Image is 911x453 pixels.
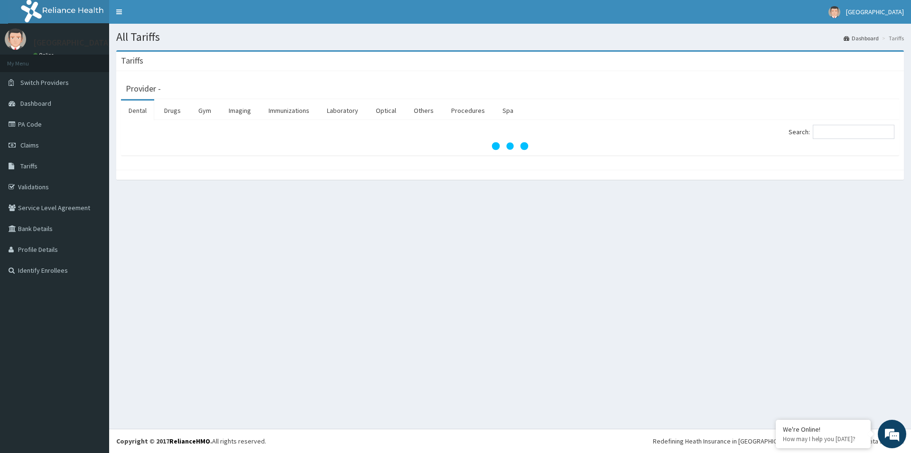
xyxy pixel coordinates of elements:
[406,101,441,120] a: Others
[844,34,879,42] a: Dashboard
[783,435,864,443] p: How may I help you today?
[33,38,112,47] p: [GEOGRAPHIC_DATA]
[828,6,840,18] img: User Image
[121,56,143,65] h3: Tariffs
[368,101,404,120] a: Optical
[116,31,904,43] h1: All Tariffs
[20,141,39,149] span: Claims
[491,127,529,165] svg: audio-loading
[191,101,219,120] a: Gym
[157,101,188,120] a: Drugs
[126,84,161,93] h3: Provider -
[20,162,37,170] span: Tariffs
[261,101,317,120] a: Immunizations
[653,436,904,446] div: Redefining Heath Insurance in [GEOGRAPHIC_DATA] using Telemedicine and Data Science!
[169,437,210,445] a: RelianceHMO
[495,101,521,120] a: Spa
[221,101,259,120] a: Imaging
[444,101,493,120] a: Procedures
[20,99,51,108] span: Dashboard
[33,52,56,58] a: Online
[20,78,69,87] span: Switch Providers
[5,28,26,50] img: User Image
[109,429,911,453] footer: All rights reserved.
[880,34,904,42] li: Tariffs
[319,101,366,120] a: Laboratory
[116,437,212,445] strong: Copyright © 2017 .
[846,8,904,16] span: [GEOGRAPHIC_DATA]
[813,125,894,139] input: Search:
[789,125,894,139] label: Search:
[783,425,864,434] div: We're Online!
[121,101,154,120] a: Dental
